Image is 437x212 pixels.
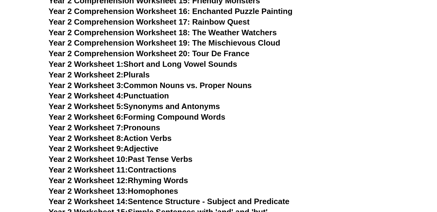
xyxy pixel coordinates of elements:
span: Year 2 Worksheet 11: [49,165,128,174]
span: Year 2 Worksheet 9: [49,144,124,153]
a: Year 2 Comprehension Worksheet 19: The Mischievous Cloud [49,38,280,47]
a: Year 2 Worksheet 8:Action Verbs [49,134,171,143]
a: Year 2 Worksheet 9:Adjective [49,144,158,153]
span: Year 2 Worksheet 7: [49,123,124,132]
a: Year 2 Worksheet 11:Contractions [49,165,176,174]
span: Year 2 Worksheet 4: [49,91,124,100]
span: Year 2 Worksheet 1: [49,60,124,69]
a: Year 2 Worksheet 4:Punctuation [49,91,169,100]
a: Year 2 Worksheet 13:Homophones [49,186,178,196]
a: Year 2 Worksheet 3:Common Nouns vs. Proper Nouns [49,81,252,90]
a: Year 2 Worksheet 12:Rhyming Words [49,176,188,185]
a: Year 2 Worksheet 7:Pronouns [49,123,160,132]
span: Year 2 Worksheet 14: [49,197,128,206]
a: Year 2 Worksheet 5:Synonyms and Antonyms [49,102,220,111]
a: Year 2 Worksheet 10:Past Tense Verbs [49,155,192,164]
iframe: Chat Widget [333,143,437,212]
span: Year 2 Worksheet 10: [49,155,128,164]
span: Year 2 Worksheet 5: [49,102,124,111]
a: Year 2 Comprehension Worksheet 20: Tour De France [49,49,249,58]
span: Year 2 Worksheet 2: [49,70,124,79]
span: Year 2 Worksheet 8: [49,134,124,143]
span: Year 2 Worksheet 13: [49,186,128,196]
a: Year 2 Comprehension Worksheet 18: The Weather Watchers [49,28,277,37]
a: Year 2 Worksheet 1:Short and Long Vowel Sounds [49,60,237,69]
span: Year 2 Worksheet 12: [49,176,128,185]
a: Year 2 Worksheet 2:Plurals [49,70,150,79]
a: Year 2 Worksheet 14:Sentence Structure - Subject and Predicate [49,197,290,206]
a: Year 2 Comprehension Worksheet 16: Enchanted Puzzle Painting [49,7,293,16]
span: Year 2 Worksheet 3: [49,81,124,90]
span: Year 2 Worksheet 6: [49,112,124,121]
a: Year 2 Worksheet 6:Forming Compound Words [49,112,225,121]
a: Year 2 Comprehension Worksheet 17: Rainbow Quest [49,17,249,26]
